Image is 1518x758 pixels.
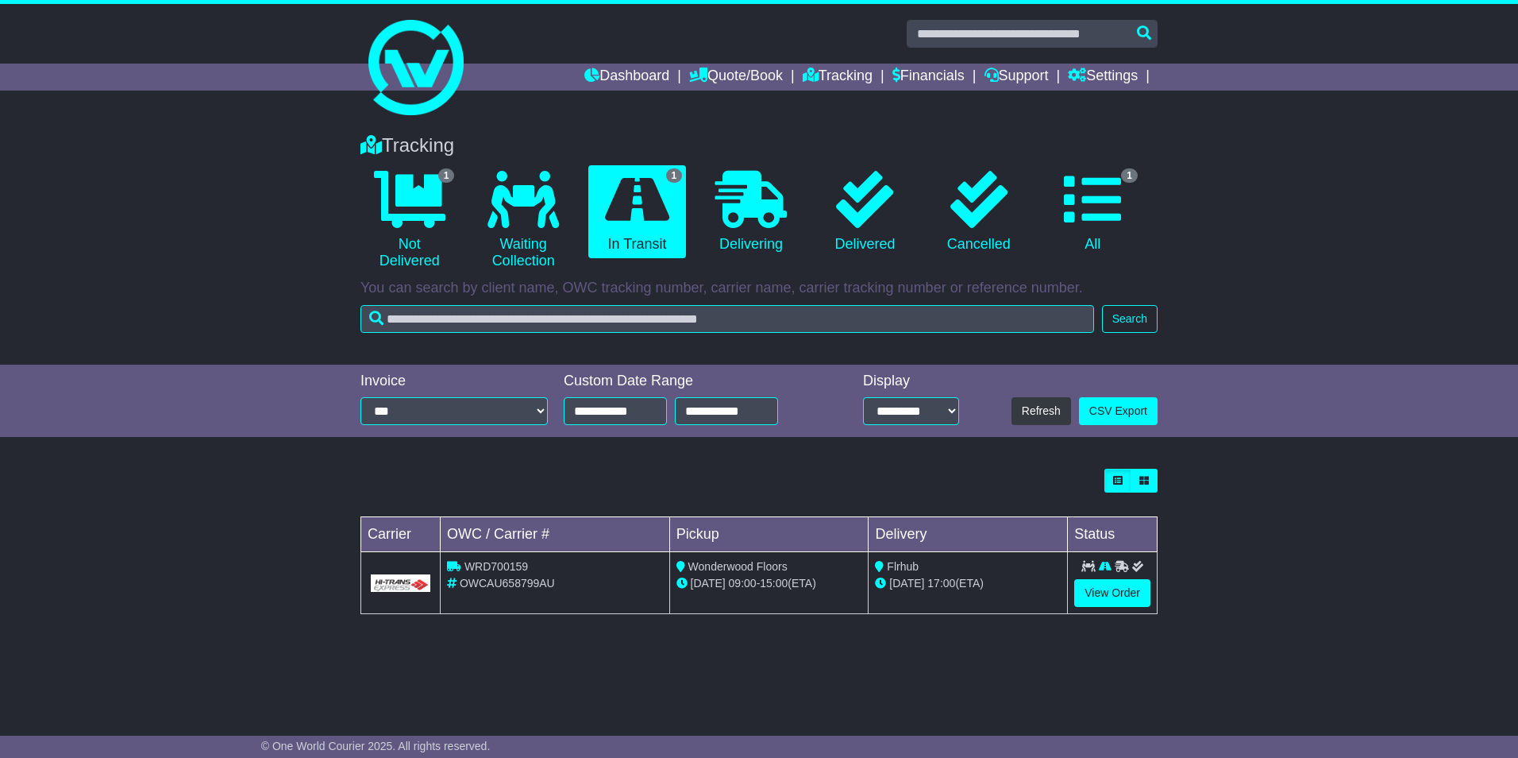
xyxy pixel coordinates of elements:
[689,64,783,91] a: Quote/Book
[892,64,965,91] a: Financials
[760,577,788,590] span: 15:00
[360,165,458,276] a: 1 Not Delivered
[688,560,788,573] span: Wonderwood Floors
[887,560,919,573] span: Flrhub
[1074,579,1150,607] a: View Order
[1068,517,1158,552] td: Status
[261,740,491,752] span: © One World Courier 2025. All rights reserved.
[927,577,955,590] span: 17:00
[889,577,924,590] span: [DATE]
[360,373,548,390] div: Invoice
[564,373,819,390] div: Custom Date Range
[353,134,1165,157] div: Tracking
[371,574,430,592] img: GetCarrierServiceLogo
[691,577,726,590] span: [DATE]
[1079,397,1158,425] a: CSV Export
[1121,168,1138,183] span: 1
[669,517,869,552] td: Pickup
[702,165,799,259] a: Delivering
[360,280,1158,297] p: You can search by client name, OWC tracking number, carrier name, carrier tracking number or refe...
[474,165,572,276] a: Waiting Collection
[863,373,959,390] div: Display
[984,64,1049,91] a: Support
[1102,305,1158,333] button: Search
[803,64,873,91] a: Tracking
[1011,397,1071,425] button: Refresh
[588,165,686,259] a: 1 In Transit
[869,517,1068,552] td: Delivery
[816,165,914,259] a: Delivered
[441,517,670,552] td: OWC / Carrier #
[584,64,669,91] a: Dashboard
[666,168,683,183] span: 1
[1068,64,1138,91] a: Settings
[676,575,862,592] div: - (ETA)
[464,560,528,573] span: WRD700159
[361,517,441,552] td: Carrier
[438,168,455,183] span: 1
[460,577,555,590] span: OWCAU658799AU
[1044,165,1142,259] a: 1 All
[930,165,1027,259] a: Cancelled
[729,577,757,590] span: 09:00
[875,575,1061,592] div: (ETA)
